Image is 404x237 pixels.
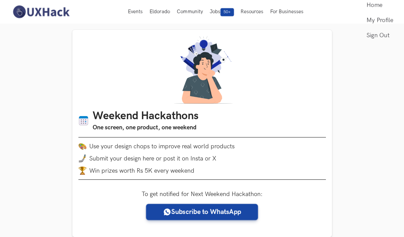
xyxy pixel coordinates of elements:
a: Subscribe to WhatsApp [146,204,258,220]
span: 50+ [220,8,234,16]
span: Submit your design here or post it on Insta or X [89,155,216,162]
h1: Weekend Hackathons [93,110,198,123]
li: Use your design chops to improve real world products [78,142,326,150]
img: Calendar icon [78,115,89,126]
img: trophy.png [78,167,87,175]
label: To get notified for Next Weekend Hackathon: [142,191,263,198]
img: UXHack-logo.png [11,5,71,19]
img: palette.png [78,142,87,150]
a: My Profile [366,13,393,28]
a: Sign Out [366,28,393,43]
li: Win prizes worth Rs 5K every weekend [78,167,326,175]
img: mobile-in-hand.png [78,154,87,163]
h3: One screen, one product, one weekend [93,123,198,132]
img: A designer thinking [170,36,235,104]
